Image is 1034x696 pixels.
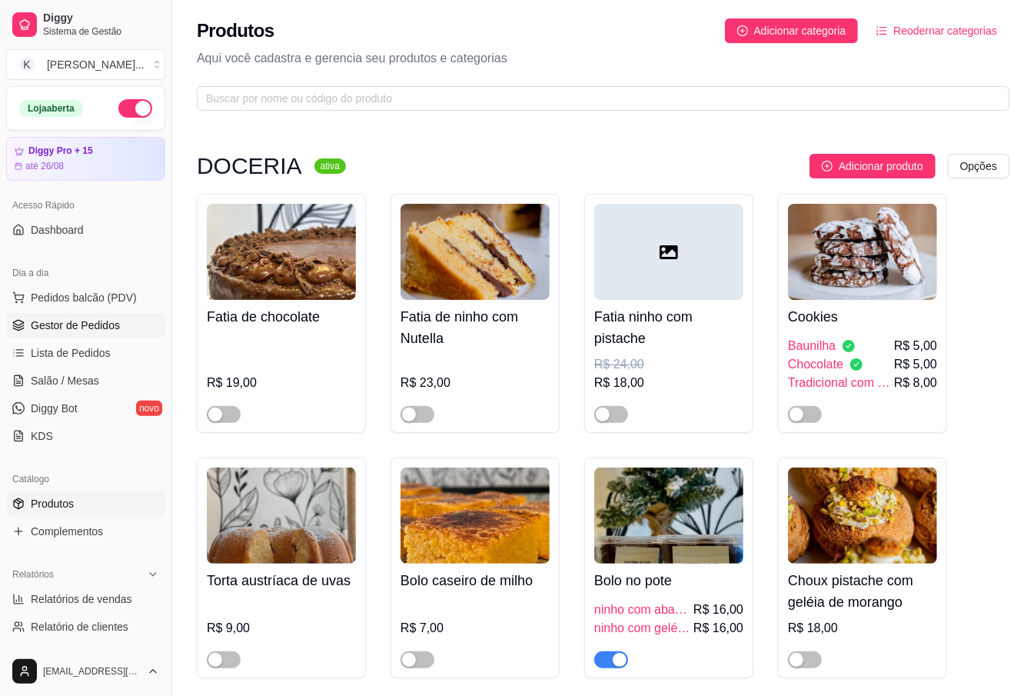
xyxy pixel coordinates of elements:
[693,619,743,638] span: R$ 16,00
[12,568,54,581] span: Relatórios
[788,374,891,392] span: Tradicional com chocolate
[206,90,988,107] input: Buscar por nome ou código do produto
[31,318,120,333] span: Gestor de Pedidos
[6,341,165,365] a: Lista de Pedidos
[401,306,550,349] h4: Fatia de ninho com Nutella
[594,468,743,564] img: product-image
[693,601,743,619] span: R$ 16,00
[207,374,356,392] div: R$ 19,00
[893,22,997,39] span: Reodernar categorias
[207,204,356,300] img: product-image
[894,374,937,392] span: R$ 8,00
[6,193,165,218] div: Acesso Rápido
[594,570,743,591] h4: Bolo no pote
[31,222,84,238] span: Dashboard
[960,158,997,175] span: Opções
[788,619,937,638] div: R$ 18,00
[6,614,165,639] a: Relatório de clientes
[6,49,165,80] button: Select a team
[894,337,937,355] span: R$ 5,00
[43,12,159,25] span: Diggy
[594,374,743,392] div: R$ 18,00
[197,49,1009,68] p: Aqui você cadastra e gerencia seu produtos e categorias
[594,355,743,374] div: R$ 24,00
[31,619,128,634] span: Relatório de clientes
[43,665,141,678] span: [EMAIL_ADDRESS][DOMAIN_NAME]
[19,100,83,117] div: Loja aberta
[207,468,356,564] img: product-image
[6,396,165,421] a: Diggy Botnovo
[725,18,859,43] button: Adicionar categoria
[401,570,550,591] h4: Bolo caseiro de milho
[6,491,165,516] a: Produtos
[6,587,165,611] a: Relatórios de vendas
[31,496,74,511] span: Produtos
[6,467,165,491] div: Catálogo
[788,468,937,564] img: product-image
[6,6,165,43] a: DiggySistema de Gestão
[6,285,165,310] button: Pedidos balcão (PDV)
[788,306,937,328] h4: Cookies
[6,642,165,667] a: Relatório de mesas
[6,519,165,544] a: Complementos
[594,619,690,638] span: ninho com geléia de morango
[822,161,833,172] span: plus-circle
[6,313,165,338] a: Gestor de Pedidos
[594,306,743,349] h4: Fatia ninho com pistache
[401,374,550,392] div: R$ 23,00
[197,18,274,43] h2: Produtos
[839,158,923,175] span: Adicionar produto
[197,157,302,175] h3: DOCERIA
[25,160,64,172] article: até 26/08
[6,137,165,181] a: Diggy Pro + 15até 26/08
[810,154,936,178] button: Adicionar produto
[43,25,159,38] span: Sistema de Gestão
[31,401,78,416] span: Diggy Bot
[6,424,165,448] a: KDS
[788,337,836,355] span: Baunilha
[864,18,1009,43] button: Reodernar categorias
[876,25,887,36] span: ordered-list
[737,25,748,36] span: plus-circle
[31,290,137,305] span: Pedidos balcão (PDV)
[118,99,152,118] button: Alterar Status
[894,355,937,374] span: R$ 5,00
[594,601,690,619] span: ninho com abacaxi
[28,145,93,157] article: Diggy Pro + 15
[788,355,843,374] span: Chocolate
[401,468,550,564] img: product-image
[401,204,550,300] img: product-image
[6,261,165,285] div: Dia a dia
[31,524,103,539] span: Complementos
[207,619,356,638] div: R$ 9,00
[6,653,165,690] button: [EMAIL_ADDRESS][DOMAIN_NAME]
[788,570,937,613] h4: Choux pistache com geléia de morango
[207,570,356,591] h4: Torta austríaca de uvas
[948,154,1009,178] button: Opções
[401,619,550,638] div: R$ 7,00
[31,345,111,361] span: Lista de Pedidos
[207,306,356,328] h4: Fatia de chocolate
[47,57,145,72] div: [PERSON_NAME] ...
[314,158,346,174] sup: ativa
[754,22,846,39] span: Adicionar categoria
[6,218,165,242] a: Dashboard
[19,57,35,72] span: K
[788,204,937,300] img: product-image
[31,373,99,388] span: Salão / Mesas
[31,591,132,607] span: Relatórios de vendas
[31,428,53,444] span: KDS
[6,368,165,393] a: Salão / Mesas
